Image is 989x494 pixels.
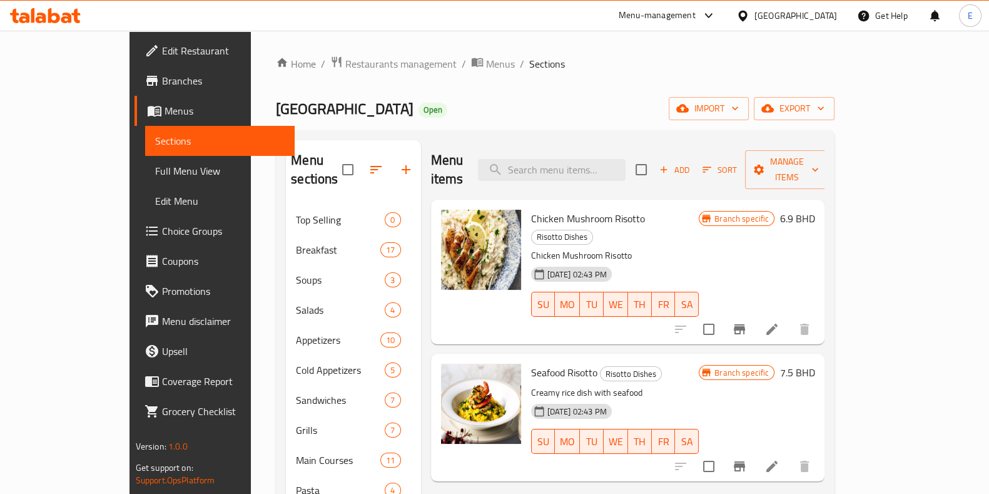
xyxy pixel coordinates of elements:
span: Grills [296,423,385,438]
div: items [380,453,400,468]
a: Menus [134,96,295,126]
a: Branches [134,66,295,96]
a: Menu disclaimer [134,306,295,336]
span: WE [609,296,623,314]
span: SU [537,296,550,314]
button: MO [555,429,580,454]
img: Seafood Risotto [441,364,521,444]
span: Edit Restaurant [162,43,285,58]
span: Branch specific [709,367,774,379]
span: Coverage Report [162,374,285,389]
div: items [385,393,400,408]
span: FR [657,296,671,314]
span: Version: [136,438,166,455]
span: MO [560,296,575,314]
button: Manage items [745,150,829,189]
div: items [385,363,400,378]
span: Menu disclaimer [162,314,285,329]
span: Risotto Dishes [532,230,592,244]
div: items [380,332,400,347]
span: Menus [165,103,285,118]
span: export [764,101,824,116]
span: import [679,101,739,116]
span: TU [585,433,599,451]
span: Add [657,163,691,177]
span: Sections [529,56,565,71]
a: Edit Restaurant [134,36,295,66]
button: Sort [699,160,740,180]
li: / [462,56,466,71]
p: Chicken Mushroom Risotto [531,248,699,264]
a: Support.OpsPlatform [136,472,215,488]
button: SA [675,429,699,454]
span: Manage items [755,154,819,185]
h2: Menu sections [291,151,342,188]
div: items [385,272,400,287]
button: TH [628,429,652,454]
button: SU [531,429,555,454]
button: export [754,97,834,120]
nav: breadcrumb [276,56,834,72]
a: Restaurants management [330,56,457,72]
span: [DATE] 02:43 PM [542,406,612,418]
button: delete [789,451,819,481]
span: Select to update [696,316,722,342]
span: [GEOGRAPHIC_DATA] [276,95,413,123]
span: MO [560,433,575,451]
button: TU [580,292,604,317]
a: Edit Menu [145,186,295,216]
div: Soups3 [286,265,420,295]
div: [GEOGRAPHIC_DATA] [754,9,837,23]
a: Coupons [134,246,295,276]
span: SU [537,433,550,451]
button: import [669,97,749,120]
button: FR [652,292,676,317]
span: [DATE] 02:43 PM [542,269,612,280]
span: 4 [385,304,400,316]
div: Appetizers10 [286,325,420,355]
button: TU [580,429,604,454]
span: Sort items [694,160,745,180]
span: 1.0.0 [168,438,188,455]
a: Promotions [134,276,295,306]
div: Risotto Dishes [600,366,662,381]
button: MO [555,292,580,317]
span: Branch specific [709,213,774,225]
span: Add item [654,160,694,180]
button: Branch-specific-item [724,314,754,344]
img: Chicken Mushroom Risotto [441,210,521,290]
span: SA [680,296,694,314]
button: WE [604,292,628,317]
span: Select to update [696,453,722,480]
div: Menu-management [619,8,696,23]
span: Cold Appetizers [296,363,385,378]
span: Menus [486,56,515,71]
a: Menus [471,56,515,72]
span: Sections [155,133,285,148]
span: FR [657,433,671,451]
div: Risotto Dishes [531,230,593,245]
a: Choice Groups [134,216,295,246]
div: Top Selling0 [286,205,420,235]
div: Salads4 [286,295,420,325]
span: Select all sections [335,157,361,183]
div: Open [418,103,447,118]
span: Coupons [162,254,285,269]
span: Restaurants management [345,56,457,71]
span: TU [585,296,599,314]
span: Upsell [162,344,285,359]
a: Sections [145,126,295,156]
span: Branches [162,73,285,88]
span: WE [609,433,623,451]
span: Open [418,105,447,115]
span: 7 [385,394,400,406]
span: Seafood Risotto [531,363,597,382]
span: 7 [385,425,400,436]
button: delete [789,314,819,344]
h6: 6.9 BHD [779,210,814,227]
button: WE [604,429,628,454]
a: Grocery Checklist [134,396,295,426]
div: Sandwiches [296,393,385,408]
button: SA [675,292,699,317]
